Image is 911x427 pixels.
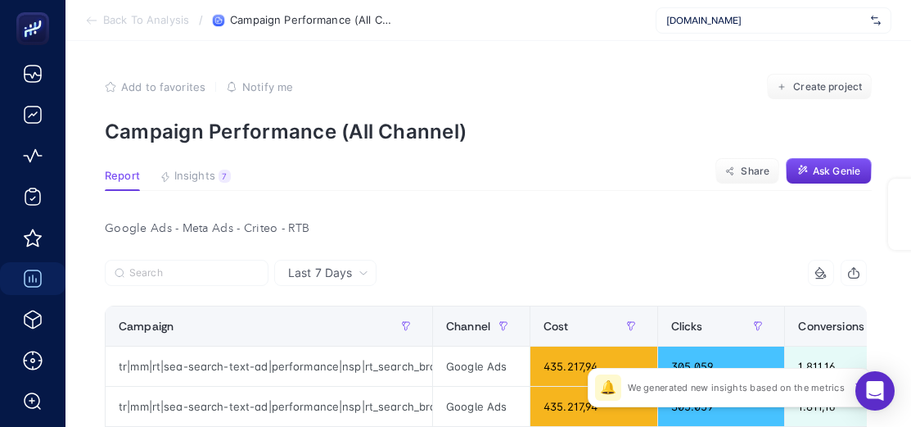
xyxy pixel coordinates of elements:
[105,120,872,143] p: Campaign Performance (All Channel)
[767,74,872,100] button: Create project
[871,12,881,29] img: svg%3e
[105,170,140,183] span: Report
[433,387,530,426] div: Google Ads
[199,13,203,26] span: /
[658,347,785,386] div: 305.059
[446,320,490,333] span: Channel
[129,267,259,279] input: Search
[595,375,621,401] div: 🔔
[121,80,205,93] span: Add to favorites
[106,347,432,386] div: tr|mm|rt|sea-search-text-ad|performance|nsp|rt_search_brand_nsp_na_pure-exact|na|d2c|Search-Brand...
[666,14,864,27] span: [DOMAIN_NAME]
[105,80,205,93] button: Add to favorites
[226,80,293,93] button: Notify me
[530,347,657,386] div: 435.217,94
[119,320,174,333] span: Campaign
[219,170,231,183] div: 7
[741,165,769,178] span: Share
[174,170,215,183] span: Insights
[813,165,860,178] span: Ask Genie
[530,387,657,426] div: 435.217,94
[798,320,864,333] span: Conversions
[106,387,432,426] div: tr|mm|rt|sea-search-text-ad|performance|nsp|rt_search_brand_nsp_na_pure-exact|na|d2c|Search-Brand...
[242,80,293,93] span: Notify me
[793,80,862,93] span: Create project
[288,265,352,281] span: Last 7 Days
[543,320,569,333] span: Cost
[103,14,189,27] span: Back To Analysis
[92,217,880,240] div: Google Ads - Meta Ads - Criteo - RTB
[230,14,394,27] span: Campaign Performance (All Channel)
[855,371,895,411] div: Open Intercom Messenger
[433,347,530,386] div: Google Ads
[785,347,904,386] div: 1.811,16
[786,158,872,184] button: Ask Genie
[671,320,703,333] span: Clicks
[715,158,779,184] button: Share
[628,381,845,394] p: We generated new insights based on the metrics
